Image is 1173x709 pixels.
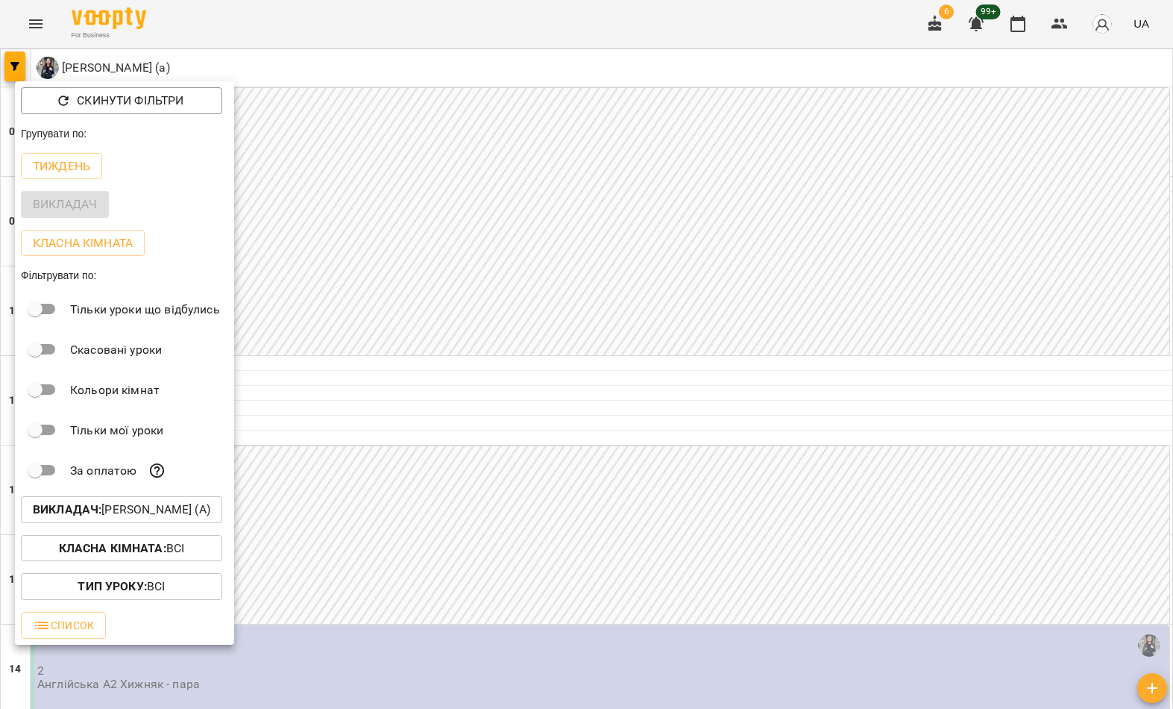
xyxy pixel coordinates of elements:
p: [PERSON_NAME] (а) [33,501,210,519]
b: Тип Уроку : [78,579,146,593]
p: Класна кімната [33,234,133,252]
button: Список [21,612,106,639]
button: Тиждень [21,153,102,180]
b: Класна кімната : [59,541,166,555]
p: Тільки мої уроки [70,422,163,440]
p: Скинути фільтри [77,92,183,110]
span: Список [33,616,94,634]
p: Всі [78,578,165,596]
p: Кольори кімнат [70,381,160,399]
div: Групувати по: [15,120,234,147]
button: Класна кімната:Всі [21,535,222,562]
p: Скасовані уроки [70,341,162,359]
button: Скинути фільтри [21,87,222,114]
p: За оплатою [70,462,136,480]
b: Викладач : [33,502,101,516]
button: Тип Уроку:Всі [21,573,222,600]
div: Фільтрувати по: [15,262,234,289]
p: Тиждень [33,157,90,175]
p: Тільки уроки що відбулись [70,301,220,319]
button: Викладач:[PERSON_NAME] (а) [21,496,222,523]
p: Всі [59,540,185,557]
button: Класна кімната [21,230,145,257]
